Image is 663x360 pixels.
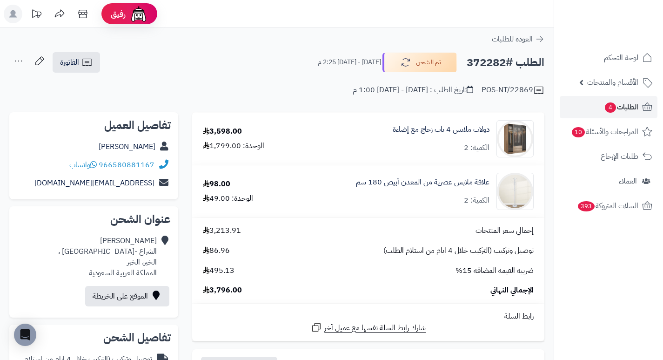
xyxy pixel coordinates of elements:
[571,125,638,138] span: المراجعات والأسئلة
[203,285,242,296] span: 3,796.00
[99,159,154,170] a: 966580881167
[560,145,657,168] a: طلبات الإرجاع
[482,85,544,96] div: POS-NT/22869
[601,150,638,163] span: طلبات الإرجاع
[383,245,534,256] span: توصيل وتركيب (التركيب خلال 4 ايام من استلام الطلب)
[382,53,457,72] button: تم الشحن
[25,5,48,26] a: تحديثات المنصة
[203,141,264,151] div: الوحدة: 1,799.00
[60,57,79,68] span: الفاتورة
[577,199,638,212] span: السلات المتروكة
[53,52,100,73] a: الفاتورة
[587,76,638,89] span: الأقسام والمنتجات
[605,102,616,113] span: 4
[17,332,171,343] h2: تفاصيل الشحن
[324,323,426,333] span: شارك رابط السلة نفسها مع عميل آخر
[129,5,148,23] img: ai-face.png
[34,177,154,189] a: [EMAIL_ADDRESS][DOMAIN_NAME]
[467,53,544,72] h2: الطلب #372282
[17,214,171,225] h2: عنوان الشحن
[69,159,97,170] a: واتساب
[492,34,544,45] a: العودة للطلبات
[578,201,595,211] span: 393
[17,120,171,131] h2: تفاصيل العميل
[600,26,654,46] img: logo-2.png
[475,225,534,236] span: إجمالي سعر المنتجات
[560,121,657,143] a: المراجعات والأسئلة10
[353,85,473,95] div: تاريخ الطلب : [DATE] - [DATE] 1:00 م
[111,8,126,20] span: رفيق
[99,141,155,152] a: [PERSON_NAME]
[196,311,541,322] div: رابط السلة
[497,120,533,157] img: 1742132386-110103010021.1-90x90.jpg
[560,47,657,69] a: لوحة التحكم
[464,143,489,153] div: الكمية: 2
[497,173,533,210] img: 1752316796-1-90x90.jpg
[203,193,253,204] div: الوحدة: 49.00
[203,179,230,190] div: 98.00
[318,58,381,67] small: [DATE] - [DATE] 2:25 م
[203,225,241,236] span: 3,213.91
[604,51,638,64] span: لوحة التحكم
[560,96,657,118] a: الطلبات4
[572,127,585,137] span: 10
[58,236,157,278] div: [PERSON_NAME] الشراع -[GEOGRAPHIC_DATA] ، الخبر، الخبر المملكة العربية السعودية
[560,170,657,192] a: العملاء
[393,124,489,135] a: دولاب ملابس 4 باب زجاج مع إضاءة
[604,101,638,114] span: الطلبات
[14,324,36,346] div: Open Intercom Messenger
[490,285,534,296] span: الإجمالي النهائي
[203,126,242,137] div: 3,598.00
[203,265,234,276] span: 495.13
[464,195,489,206] div: الكمية: 2
[85,286,169,306] a: الموقع على الخريطة
[619,175,637,188] span: العملاء
[311,322,426,333] a: شارك رابط السلة نفسها مع عميل آخر
[560,195,657,217] a: السلات المتروكة393
[455,265,534,276] span: ضريبة القيمة المضافة 15%
[203,245,230,256] span: 86.96
[356,177,489,188] a: علاقة ملابس عصرية من المعدن أبيض 180 سم
[492,34,533,45] span: العودة للطلبات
